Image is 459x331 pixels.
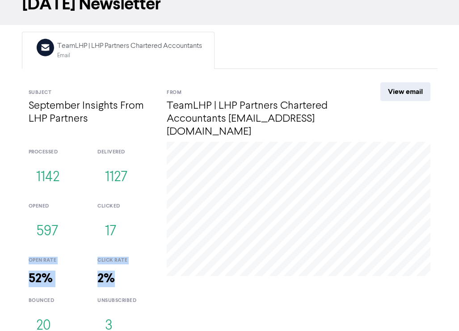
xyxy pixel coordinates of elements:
[97,257,153,264] div: click rate
[97,149,153,156] div: delivered
[57,51,202,60] div: Email
[29,217,66,246] button: 597
[97,271,115,286] strong: 2%
[29,89,154,97] div: Subject
[380,82,430,101] a: View email
[29,257,84,264] div: open rate
[167,89,361,97] div: From
[29,163,67,192] button: 1142
[97,217,124,246] button: 17
[414,288,459,331] iframe: Chat Widget
[29,100,154,126] h4: September Insights From LHP Partners
[97,297,153,305] div: unsubscribed
[29,297,84,305] div: bounced
[97,163,135,192] button: 1127
[97,203,153,210] div: clicked
[29,149,84,156] div: processed
[29,203,84,210] div: opened
[57,41,202,51] div: TeamLHP | LHP Partners Chartered Accountants
[29,271,53,286] strong: 52%
[167,100,361,138] h4: TeamLHP | LHP Partners Chartered Accountants [EMAIL_ADDRESS][DOMAIN_NAME]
